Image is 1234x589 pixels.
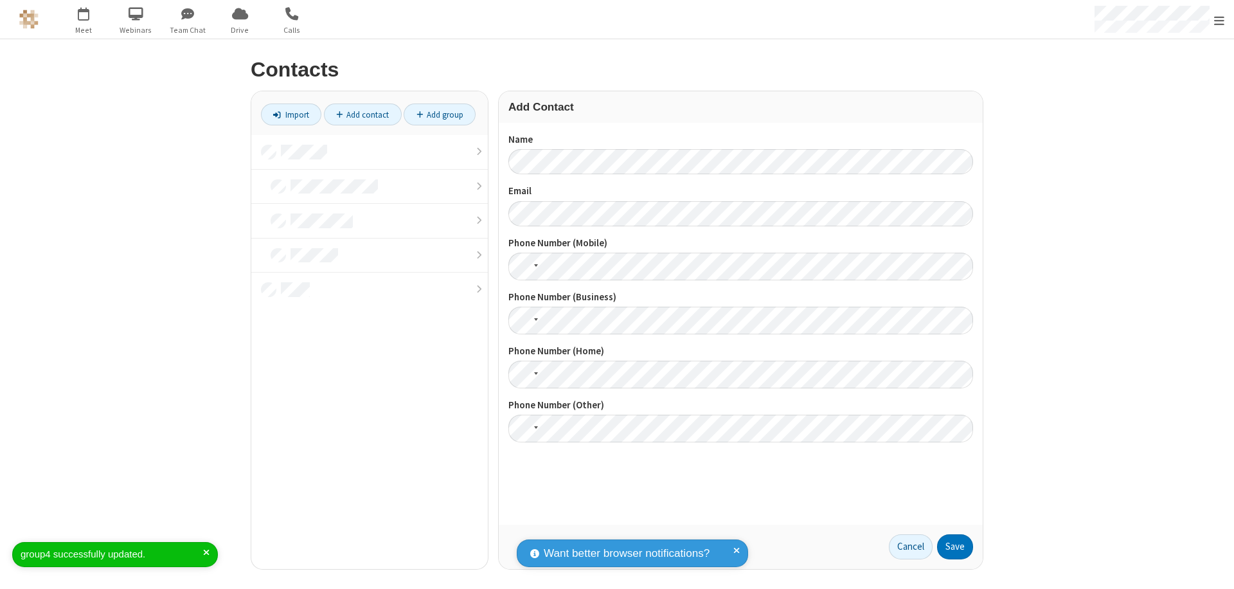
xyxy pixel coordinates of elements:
span: Calls [268,24,316,36]
img: QA Selenium DO NOT DELETE OR CHANGE [19,10,39,29]
label: Phone Number (Other) [508,398,973,413]
h2: Contacts [251,59,983,81]
iframe: Chat [1202,556,1224,580]
h3: Add Contact [508,101,973,113]
span: Drive [216,24,264,36]
label: Phone Number (Home) [508,344,973,359]
a: Cancel [889,534,933,560]
div: United States: + 1 [508,361,542,388]
label: Name [508,132,973,147]
a: Add contact [324,104,402,125]
div: United States: + 1 [508,253,542,280]
label: Phone Number (Mobile) [508,236,973,251]
div: United States: + 1 [508,307,542,334]
a: Add group [404,104,476,125]
span: Meet [60,24,108,36]
div: group4 successfully updated. [21,547,203,562]
span: Webinars [112,24,160,36]
label: Phone Number (Business) [508,290,973,305]
a: Import [261,104,321,125]
span: Team Chat [164,24,212,36]
label: Email [508,184,973,199]
span: Want better browser notifications? [544,545,710,562]
button: Save [937,534,973,560]
div: United States: + 1 [508,415,542,442]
